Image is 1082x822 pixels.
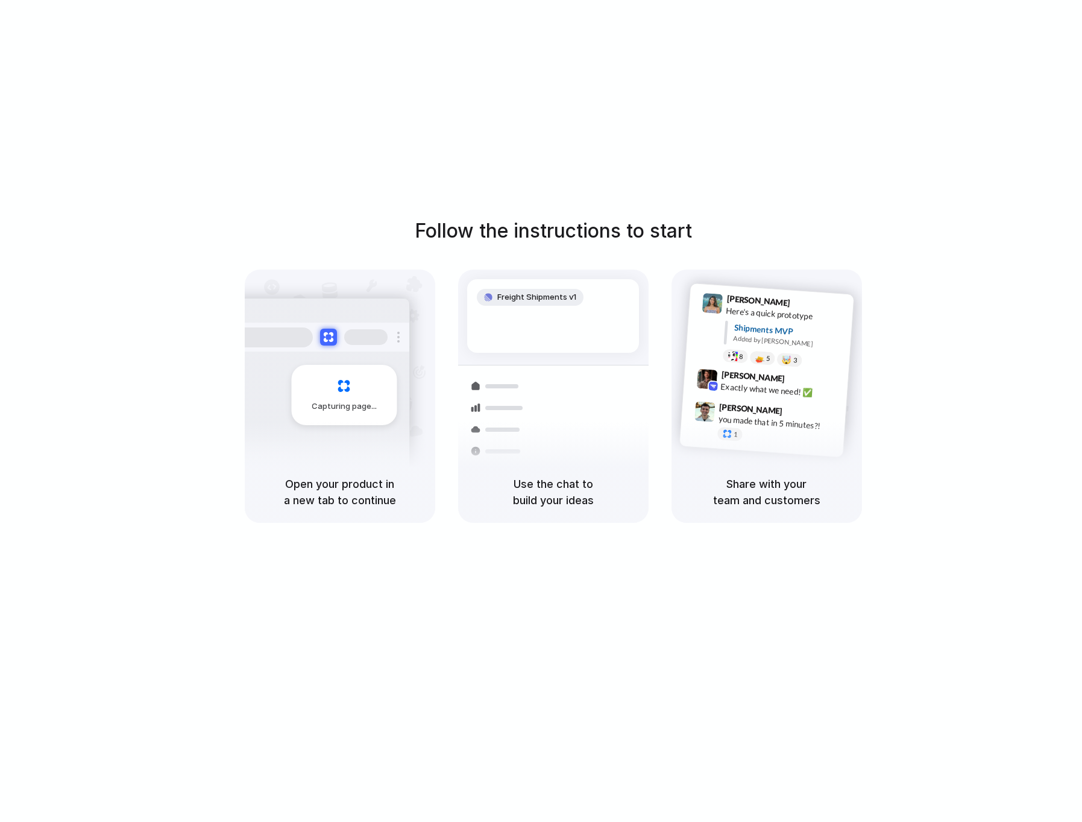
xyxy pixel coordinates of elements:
span: Capturing page [312,400,379,413]
div: Here's a quick prototype [725,305,846,325]
span: 1 [733,431,737,438]
h5: Open your product in a new tab to continue [259,476,421,508]
span: 9:42 AM [788,374,813,388]
h5: Use the chat to build your ideas [473,476,634,508]
span: 3 [793,357,797,364]
span: 8 [738,353,743,360]
h1: Follow the instructions to start [415,217,692,245]
div: Shipments MVP [734,321,845,341]
span: 9:41 AM [793,298,818,312]
div: Added by [PERSON_NAME] [733,334,844,351]
div: Exactly what we need! ✅ [720,381,841,401]
span: 5 [766,355,770,362]
span: 9:47 AM [786,406,811,421]
div: 🤯 [781,356,791,365]
h5: Share with your team and customers [686,476,848,508]
div: you made that in 5 minutes?! [718,413,838,434]
span: [PERSON_NAME] [721,368,785,385]
span: [PERSON_NAME] [726,292,790,309]
span: Freight Shipments v1 [497,291,576,303]
span: [PERSON_NAME] [719,400,782,418]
